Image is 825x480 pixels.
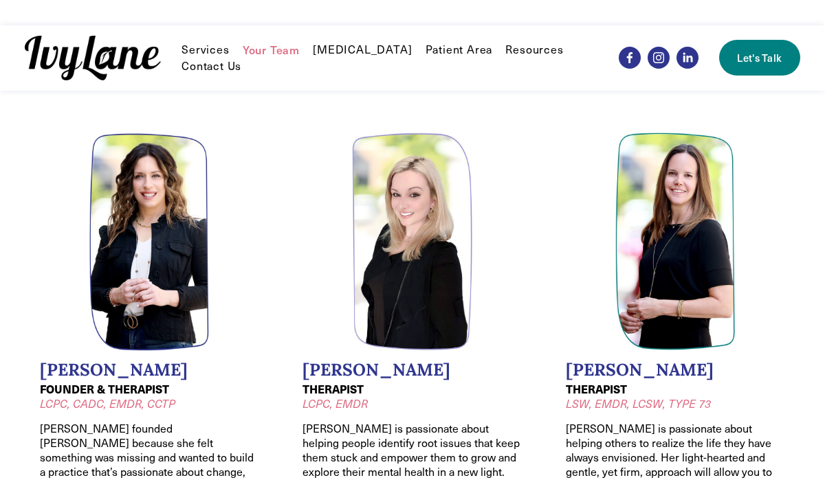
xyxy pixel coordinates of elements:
[676,47,698,69] a: LinkedIn
[313,41,412,58] a: [MEDICAL_DATA]
[89,133,210,351] img: Headshot of Wendy Pawelski, LCPC, CADC, EMDR, CCTP. Wendy is a founder oft Ivy Lane Counseling
[181,41,229,58] a: folder dropdown
[615,133,736,351] img: Headshot of Jodi Kautz, LSW, EMDR, TYPE 73, LCSW. Jodi is a therapist at Ivy Lane Counseling.
[302,360,522,380] h2: [PERSON_NAME]
[648,47,670,69] a: Instagram
[566,360,785,380] h2: [PERSON_NAME]
[40,396,175,411] em: LCPC, CADC, EMDR, CCTP
[426,41,493,58] a: Patient Area
[25,36,161,80] img: Ivy Lane Counseling &mdash; Therapy that works for you
[505,41,563,58] a: folder dropdown
[352,133,473,351] img: Headshot of Jessica Wilkiel, LCPC, EMDR. Meghan is a therapist at Ivy Lane Counseling.
[181,43,229,57] span: Services
[566,396,711,411] em: LSW, EMDR, LCSW, TYPE 73
[566,381,627,397] strong: THERAPIST
[619,47,641,69] a: Facebook
[40,360,259,380] h2: [PERSON_NAME]
[302,396,368,411] em: LCPC, EMDR
[302,381,364,397] strong: THERAPIST
[40,381,169,397] strong: FOUNDER & THERAPIST
[181,58,241,74] a: Contact Us
[505,43,563,57] span: Resources
[243,41,300,58] a: Your Team
[719,40,800,76] a: Let's Talk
